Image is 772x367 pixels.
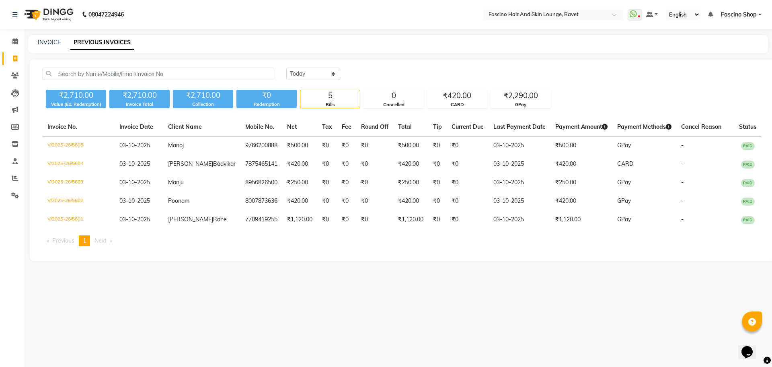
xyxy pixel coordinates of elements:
span: [PERSON_NAME] [168,216,213,223]
span: Tax [322,123,332,130]
td: ₹0 [337,136,356,155]
td: 03-10-2025 [489,136,550,155]
a: PREVIOUS INVOICES [70,35,134,50]
div: CARD [427,101,487,108]
div: Redemption [236,101,297,108]
span: - [681,216,684,223]
div: Bills [300,101,360,108]
td: ₹0 [428,173,447,192]
span: - [681,179,684,186]
td: ₹0 [447,192,489,210]
td: ₹420.00 [393,155,428,173]
div: ₹2,710.00 [173,90,233,101]
span: PAID [741,161,755,169]
span: GPay [617,142,631,149]
td: ₹0 [337,155,356,173]
td: ₹0 [447,155,489,173]
a: INVOICE [38,39,61,46]
td: 03-10-2025 [489,173,550,192]
nav: Pagination [43,235,761,246]
td: ₹250.00 [282,173,317,192]
td: 7875465141 [240,155,282,173]
div: Invoice Total [109,101,170,108]
td: ₹0 [356,155,393,173]
td: ₹1,120.00 [282,210,317,229]
td: ₹0 [447,136,489,155]
td: ₹0 [428,192,447,210]
span: Status [739,123,756,130]
span: - [681,160,684,167]
td: ₹0 [317,136,337,155]
td: V/2025-26/5604 [43,155,115,173]
span: - [681,142,684,149]
span: Tip [433,123,442,130]
td: 03-10-2025 [489,155,550,173]
span: 1 [83,237,86,244]
td: V/2025-26/5603 [43,173,115,192]
td: ₹420.00 [393,192,428,210]
div: ₹420.00 [427,90,487,101]
td: ₹420.00 [550,155,612,173]
td: ₹0 [337,192,356,210]
td: ₹0 [356,136,393,155]
span: CARD [617,160,633,167]
span: [PERSON_NAME] [168,160,213,167]
td: 7709419255 [240,210,282,229]
span: Cancel Reason [681,123,721,130]
span: Manoj [168,142,184,149]
td: ₹0 [356,192,393,210]
span: PAID [741,142,755,150]
span: - [681,197,684,204]
div: ₹2,710.00 [46,90,106,101]
td: ₹0 [337,173,356,192]
div: ₹2,710.00 [109,90,170,101]
div: ₹0 [236,90,297,101]
span: Manju [168,179,184,186]
td: ₹0 [356,210,393,229]
span: Last Payment Date [493,123,546,130]
span: Payment Methods [617,123,671,130]
span: 03-10-2025 [119,142,150,149]
span: GPay [617,216,631,223]
div: Cancelled [364,101,423,108]
td: ₹0 [428,210,447,229]
span: Fee [342,123,351,130]
td: ₹0 [317,192,337,210]
td: ₹420.00 [282,155,317,173]
span: Rane [213,216,227,223]
td: ₹250.00 [550,173,612,192]
span: GPay [617,197,631,204]
td: ₹0 [447,173,489,192]
span: Current Due [452,123,484,130]
td: V/2025-26/5605 [43,136,115,155]
td: ₹0 [447,210,489,229]
b: 08047224946 [88,3,124,26]
td: ₹0 [428,155,447,173]
div: Collection [173,101,233,108]
span: PAID [741,198,755,206]
td: ₹0 [337,210,356,229]
span: Fascino Shop [721,10,757,19]
div: ₹2,290.00 [491,90,550,101]
td: ₹500.00 [282,136,317,155]
span: GPay [617,179,631,186]
iframe: chat widget [738,335,764,359]
span: Payment Amount [555,123,608,130]
span: Badvikar [213,160,236,167]
span: Previous [52,237,74,244]
div: Value (Ex. Redemption) [46,101,106,108]
span: PAID [741,216,755,224]
td: ₹0 [317,155,337,173]
span: 03-10-2025 [119,197,150,204]
span: Round Off [361,123,388,130]
td: ₹0 [317,210,337,229]
span: Invoice Date [119,123,153,130]
td: V/2025-26/5602 [43,192,115,210]
div: 5 [300,90,360,101]
td: ₹0 [317,173,337,192]
div: 0 [364,90,423,101]
td: 03-10-2025 [489,192,550,210]
td: ₹0 [428,136,447,155]
span: Total [398,123,412,130]
td: ₹250.00 [393,173,428,192]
